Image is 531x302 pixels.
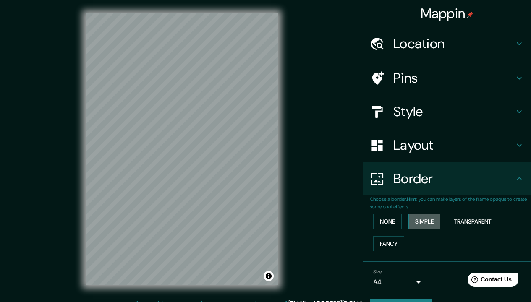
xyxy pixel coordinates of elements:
button: Toggle attribution [264,271,274,281]
div: Location [363,27,531,60]
iframe: Help widget launcher [456,269,522,293]
div: Border [363,162,531,195]
h4: Pins [393,70,514,86]
h4: Layout [393,137,514,154]
p: Choose a border. : you can make layers of the frame opaque to create some cool effects. [370,195,531,211]
b: Hint [407,196,416,203]
div: Pins [363,61,531,95]
h4: Mappin [421,5,474,22]
button: None [373,214,402,229]
h4: Location [393,35,514,52]
img: pin-icon.png [467,11,473,18]
div: Style [363,95,531,128]
div: Layout [363,128,531,162]
h4: Border [393,170,514,187]
button: Transparent [447,214,498,229]
h4: Style [393,103,514,120]
button: Simple [408,214,440,229]
canvas: Map [86,13,278,285]
div: A4 [373,276,424,289]
label: Size [373,268,382,276]
button: Fancy [373,236,404,252]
